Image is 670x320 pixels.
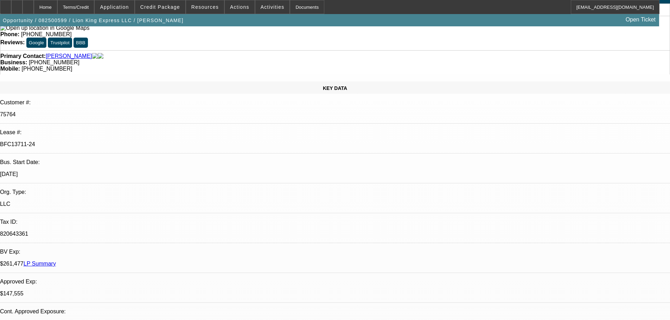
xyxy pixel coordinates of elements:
[323,85,347,91] span: KEY DATA
[98,53,103,59] img: linkedin-icon.png
[48,38,72,48] button: Trustpilot
[261,4,285,10] span: Activities
[29,59,79,65] span: [PHONE_NUMBER]
[0,53,46,59] strong: Primary Contact:
[21,31,72,37] span: [PHONE_NUMBER]
[191,4,219,10] span: Resources
[230,4,249,10] span: Actions
[24,261,56,267] a: LP Summary
[255,0,290,14] button: Activities
[26,38,46,48] button: Google
[0,31,19,37] strong: Phone:
[3,18,184,23] span: Opportunity / 082500599 / Lion King Express LLC / [PERSON_NAME]
[186,0,224,14] button: Resources
[74,38,88,48] button: BBB
[623,14,658,26] a: Open Ticket
[0,66,20,72] strong: Mobile:
[0,25,89,31] a: View Google Maps
[0,39,25,45] strong: Reviews:
[225,0,255,14] button: Actions
[135,0,185,14] button: Credit Package
[95,0,134,14] button: Application
[21,66,72,72] span: [PHONE_NUMBER]
[140,4,180,10] span: Credit Package
[92,53,98,59] img: facebook-icon.png
[46,53,92,59] a: [PERSON_NAME]
[100,4,129,10] span: Application
[0,59,27,65] strong: Business:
